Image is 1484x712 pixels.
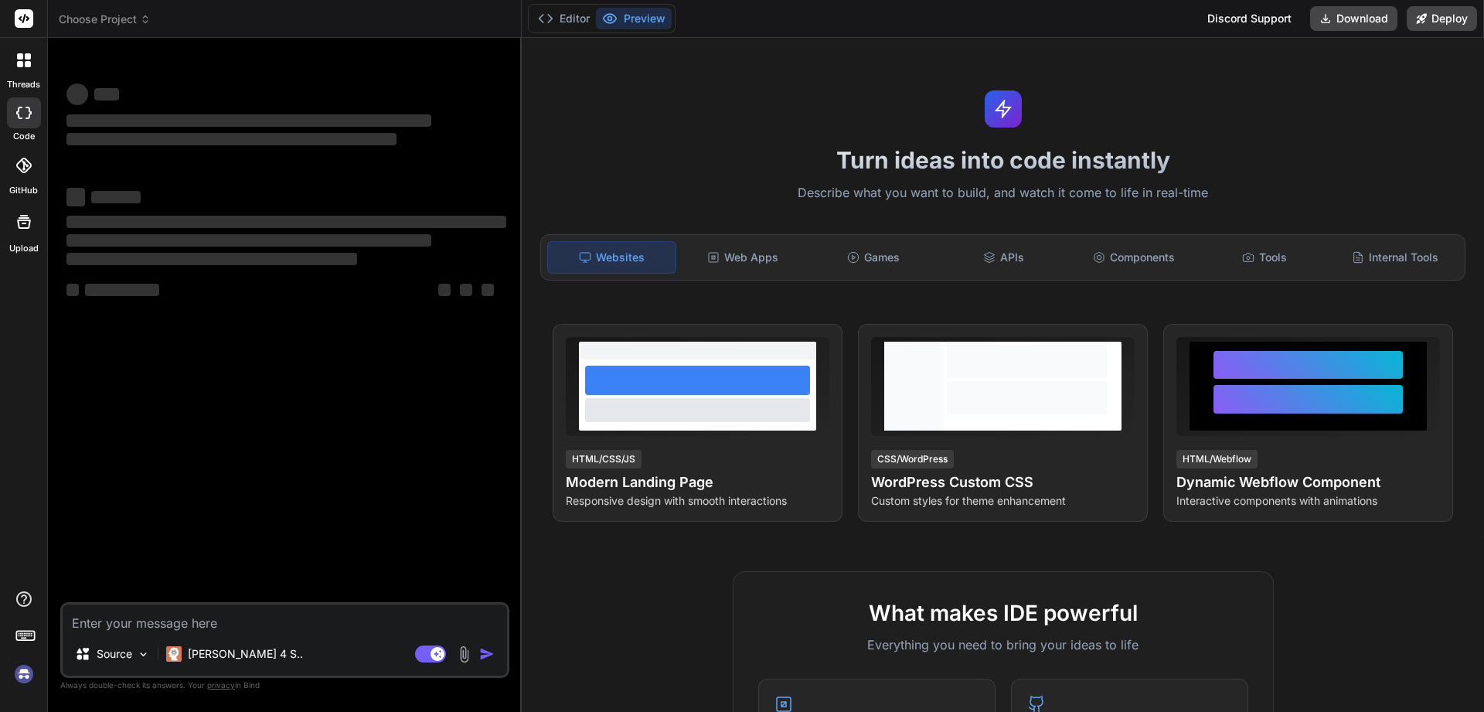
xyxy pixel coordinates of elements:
[1198,6,1301,31] div: Discord Support
[188,646,303,662] p: [PERSON_NAME] 4 S..
[1331,241,1458,274] div: Internal Tools
[66,133,397,145] span: ‌
[11,661,37,687] img: signin
[59,12,151,27] span: Choose Project
[1070,241,1198,274] div: Components
[532,8,596,29] button: Editor
[207,680,235,690] span: privacy
[1176,450,1258,468] div: HTML/Webflow
[566,472,829,493] h4: Modern Landing Page
[1310,6,1397,31] button: Download
[547,241,676,274] div: Websites
[66,114,431,127] span: ‌
[679,241,807,274] div: Web Apps
[596,8,672,29] button: Preview
[438,284,451,296] span: ‌
[531,183,1475,203] p: Describe what you want to build, and watch it come to life in real-time
[1176,493,1440,509] p: Interactive components with animations
[871,450,954,468] div: CSS/WordPress
[66,253,357,265] span: ‌
[455,646,473,663] img: attachment
[66,234,431,247] span: ‌
[810,241,938,274] div: Games
[566,450,642,468] div: HTML/CSS/JS
[9,184,38,197] label: GitHub
[85,284,159,296] span: ‌
[566,493,829,509] p: Responsive design with smooth interactions
[758,635,1248,654] p: Everything you need to bring your ideas to life
[1407,6,1477,31] button: Deploy
[60,678,509,693] p: Always double-check its answers. Your in Bind
[460,284,472,296] span: ‌
[97,646,132,662] p: Source
[758,597,1248,629] h2: What makes IDE powerful
[1201,241,1329,274] div: Tools
[166,646,182,662] img: Claude 4 Sonnet
[13,130,35,143] label: code
[94,88,119,100] span: ‌
[66,188,85,206] span: ‌
[1176,472,1440,493] h4: Dynamic Webflow Component
[137,648,150,661] img: Pick Models
[66,83,88,105] span: ‌
[9,242,39,255] label: Upload
[66,216,506,228] span: ‌
[871,493,1135,509] p: Custom styles for theme enhancement
[7,78,40,91] label: threads
[871,472,1135,493] h4: WordPress Custom CSS
[66,284,79,296] span: ‌
[482,284,494,296] span: ‌
[531,146,1475,174] h1: Turn ideas into code instantly
[479,646,495,662] img: icon
[940,241,1067,274] div: APIs
[91,191,141,203] span: ‌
